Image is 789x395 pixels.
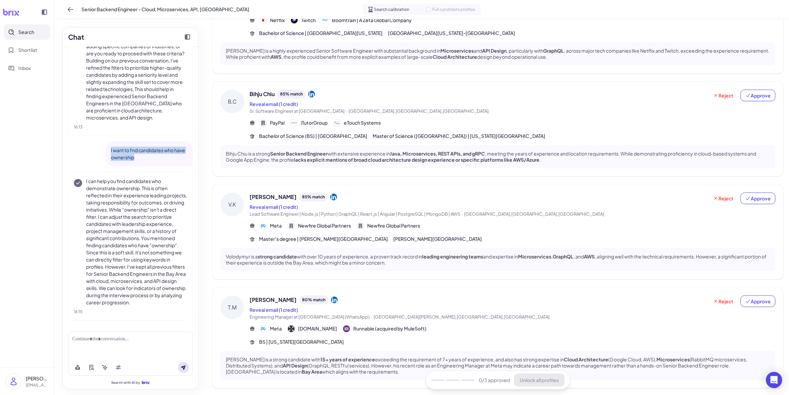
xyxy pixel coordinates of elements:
strong: Microservices [518,253,551,259]
img: 公司logo [260,325,267,332]
span: Full candidate profiles [433,6,475,13]
p: Great! The filters are now set. Would you like to refine this search further, perhaps by adding s... [86,29,187,121]
span: Reject [713,195,733,202]
p: I want to fnd candidates who have ownership [111,147,188,161]
button: Collapse chat [182,32,193,42]
div: 80 % match [299,295,328,304]
strong: leading engineering teams [422,253,483,259]
span: Newfire Global Partners [367,222,420,229]
strong: Java, Microservices, REST APIs, and gRPC [390,150,485,157]
span: Search [18,29,34,36]
strong: GraphQL [553,253,573,259]
span: Bachelor of Science (BS) | [GEOGRAPHIC_DATA] [259,132,367,140]
button: Approve [741,193,775,204]
span: Shortlist [18,47,37,54]
h2: Chat [68,32,84,42]
p: [PERSON_NAME] [26,375,48,382]
span: [PERSON_NAME] [250,296,297,304]
div: T.M [220,295,244,319]
span: Approve [745,195,771,202]
span: Inbox [18,65,31,72]
button: Reveal email (1 credit) [250,306,298,313]
span: Meta [270,222,282,229]
strong: strong candidate [258,253,297,259]
img: 公司logo [322,17,329,23]
span: Master of Science ([GEOGRAPHIC_DATA]) | [US_STATE][GEOGRAPHIC_DATA] [373,132,545,140]
div: B.C [220,90,244,113]
p: Volodymyr is a with over 10 years of experience, a proven track record in and expertise in , , an... [226,253,770,266]
span: [DOMAIN_NAME] [298,325,337,332]
div: 85 % match [277,90,305,98]
span: Approve [745,298,771,305]
button: Send message [178,362,189,373]
span: Newfire Global Partners [298,222,351,229]
strong: API Design [482,48,507,54]
strong: lacks explicit mentions of broad cloud architecture design experience or specific platforms like ... [294,157,539,163]
strong: AWS [584,253,595,259]
img: 公司logo [291,120,297,126]
span: [GEOGRAPHIC_DATA][PERSON_NAME],[GEOGRAPHIC_DATA],[GEOGRAPHIC_DATA] [374,314,550,320]
button: Reveal email (1 credit) [250,203,298,211]
span: Bihju Chiu [250,90,275,98]
button: Approve [741,295,775,307]
span: eTouch Systems [344,119,381,126]
strong: Microservices [440,48,474,54]
strong: API Design [283,362,307,369]
p: Bihju Chiu is a strong with extensive experience in , meeting the years of experience and locatio... [226,150,770,163]
button: Reject [709,295,738,307]
button: Reject [709,90,738,101]
img: 公司logo [260,17,267,23]
button: Reveal email (1 credit) [250,101,298,108]
span: [PERSON_NAME] [250,193,297,201]
span: · [371,314,372,320]
button: Search [4,24,50,40]
span: Boomtrain | A Zeta Global Company [332,17,412,24]
strong: 15+ years of experience [320,356,375,362]
span: · [346,108,347,114]
img: 公司logo [291,17,298,23]
p: I can help you find candidates who demonstrate ownership. This is often reflected in their experi... [86,178,187,306]
p: [PERSON_NAME] is a highly experienced Senior Software Engineer with substantial background in and... [226,48,770,60]
strong: Microservices [656,356,690,362]
img: 公司logo [334,120,340,126]
span: · [461,211,463,217]
strong: Bay Area [302,369,322,375]
button: Reject [709,193,738,204]
span: Twitch [301,17,316,24]
strong: GraphQL [543,48,564,54]
span: [GEOGRAPHIC_DATA][US_STATE]-[GEOGRAPHIC_DATA] [388,30,515,37]
span: Lead Software Engineer | Node.js | Python | GraphQL | React.js | Angular | PostgreSQL | MongoDB |... [250,211,460,217]
span: Approve [745,92,771,99]
div: 16:13 [74,124,187,130]
img: 公司logo [288,325,295,332]
span: Sr. Software Engineer at [GEOGRAPHIC_DATA] [250,108,344,114]
span: Master's degree | [PERSON_NAME][GEOGRAPHIC_DATA] [259,235,388,243]
span: Runnable (acquired by MuleSoft) [353,325,427,332]
span: Search with AI by [112,380,140,385]
p: [PERSON_NAME] is a strong candidate with exceeding the requirement of 7+ years of experience, and... [226,356,770,375]
span: 0 /3 approved [479,377,510,384]
span: Netflix [270,17,285,24]
button: Inbox [4,60,50,76]
span: [PERSON_NAME][GEOGRAPHIC_DATA] [393,235,482,243]
span: BS | [US_STATE][GEOGRAPHIC_DATA] [259,338,344,345]
div: V.K [220,193,244,216]
div: 16:15 [74,309,187,315]
img: user_logo.png [6,374,21,389]
span: iTutorGroup [301,119,328,126]
div: Open Intercom Messenger [766,372,782,388]
span: [GEOGRAPHIC_DATA],[GEOGRAPHIC_DATA],[GEOGRAPHIC_DATA] [464,211,604,217]
div: 85 % match [299,193,328,201]
span: Bachelor of Science | [GEOGRAPHIC_DATA][US_STATE] [259,30,382,37]
img: 公司logo [260,222,267,229]
strong: Cloud Architecture [564,356,608,362]
span: Reject [713,92,733,99]
span: [GEOGRAPHIC_DATA],[GEOGRAPHIC_DATA],[GEOGRAPHIC_DATA] [349,108,489,114]
strong: Senior Backend Engineer [270,150,328,157]
span: PayPal [270,119,284,126]
span: Meta [270,325,282,332]
button: Shortlist [4,42,50,58]
span: Senior Backend Engineer - Cloud, Microservices, API, [GEOGRAPHIC_DATA] [81,6,249,13]
span: Search calibration [374,6,410,13]
img: 公司logo [343,325,350,332]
